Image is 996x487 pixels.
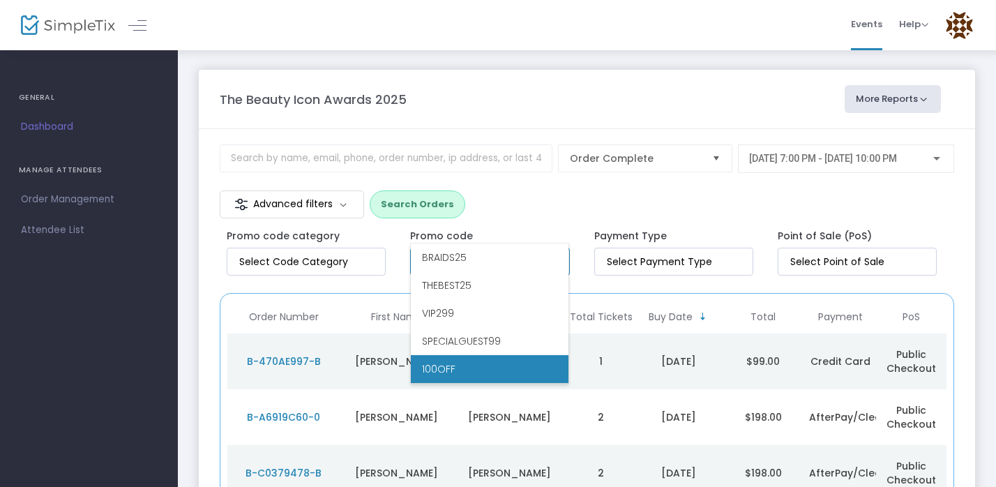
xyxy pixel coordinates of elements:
[220,90,407,109] m-panel-title: The Beauty Icon Awards 2025
[456,410,562,424] div: Felder
[899,17,928,31] span: Help
[231,354,337,368] div: B-470AE997-B
[809,410,904,424] span: AfterPay/ClearPay
[707,145,726,172] button: Select
[845,85,941,113] button: More Reports
[640,410,717,424] div: 9/17/2025
[344,354,450,368] div: Boris
[566,334,636,389] td: 1
[422,362,455,376] span: 100OFF
[697,311,709,322] span: Sortable
[818,311,863,323] span: Payment
[566,389,636,445] td: 2
[570,151,701,165] span: Order Complete
[809,466,904,480] span: AfterPay/ClearPay
[422,306,454,320] span: VIP299
[778,229,872,244] label: Point of Sale (PoS)
[886,347,936,375] span: Public Checkout
[21,118,157,136] span: Dashboard
[344,466,450,480] div: Deloris
[640,354,717,368] div: 9/17/2025
[21,221,157,239] span: Attendee List
[19,84,159,112] h4: GENERAL
[750,311,776,323] span: Total
[220,144,552,172] input: Search by name, email, phone, order number, ip address, or last 4 digits of card
[903,311,920,323] span: PoS
[21,190,157,209] span: Order Management
[749,153,897,164] span: [DATE] 7:00 PM - [DATE] 10:00 PM
[220,190,364,218] m-button: Advanced filters
[231,466,337,480] div: B-C0379478-B
[231,410,337,424] div: B-A6919C60-0
[249,311,319,323] span: Order Number
[721,389,806,445] td: $198.00
[422,334,501,348] span: SPECIALGUEST99
[810,354,870,368] span: Credit Card
[566,301,636,334] th: Total Tickets
[422,250,467,264] span: BRAIDS25
[886,403,936,431] span: Public Checkout
[790,255,930,269] input: Select Point of Sale
[371,311,423,323] span: First Name
[370,190,465,218] button: Search Orders
[19,156,159,184] h4: MANAGE ATTENDEES
[649,311,693,323] span: Buy Date
[456,466,562,480] div: Roach
[640,466,717,480] div: 9/14/2025
[239,255,379,269] input: Select Code Category
[344,410,450,424] div: Michael
[721,334,806,389] td: $99.00
[594,229,667,244] label: Payment Type
[886,459,936,487] span: Public Checkout
[422,278,471,292] span: THEBEST25
[410,229,473,244] label: Promo code
[851,6,882,42] span: Events
[607,255,746,269] input: Select Payment Type
[227,229,340,244] label: Promo code category
[234,197,248,211] img: filter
